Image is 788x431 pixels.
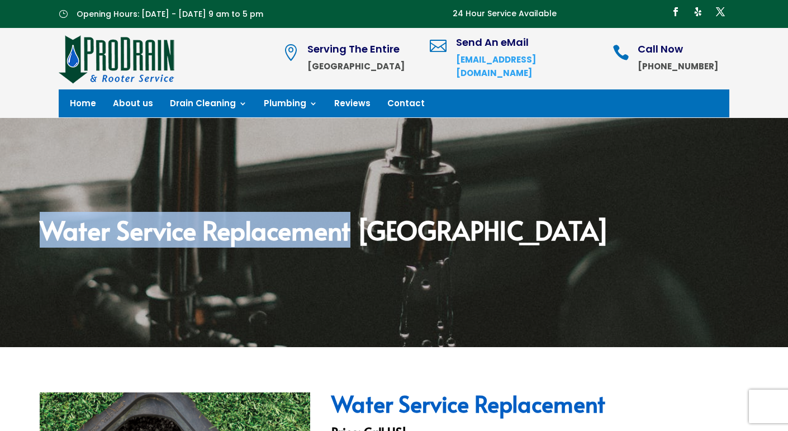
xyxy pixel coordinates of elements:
[40,217,749,248] h2: Water Service Replacement [GEOGRAPHIC_DATA]
[638,60,718,72] strong: [PHONE_NUMBER]
[456,35,529,49] span: Send An eMail
[113,100,153,112] a: About us
[613,44,629,61] span: 
[59,34,175,84] img: site-logo-100h
[689,3,707,21] a: Follow on Yelp
[59,10,68,18] span: }
[667,3,685,21] a: Follow on Facebook
[307,60,405,72] strong: [GEOGRAPHIC_DATA]
[282,44,299,61] span: 
[456,54,536,79] a: [EMAIL_ADDRESS][DOMAIN_NAME]
[638,42,683,56] span: Call Now
[77,8,263,20] span: Opening Hours: [DATE] - [DATE] 9 am to 5 pm
[387,100,425,112] a: Contact
[307,42,400,56] span: Serving The Entire
[711,3,729,21] a: Follow on X
[70,100,96,112] a: Home
[170,100,247,112] a: Drain Cleaning
[453,7,557,21] p: 24 Hour Service Available
[264,100,317,112] a: Plumbing
[331,392,748,420] h2: Water Service Replacement
[430,37,447,54] span: 
[334,100,371,112] a: Reviews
